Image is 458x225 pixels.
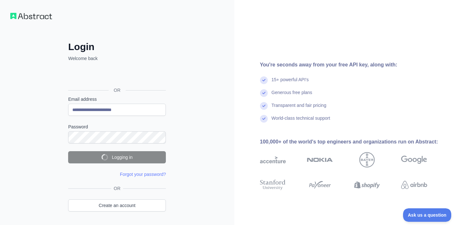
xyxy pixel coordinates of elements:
[401,178,427,191] img: airbnb
[120,172,166,177] a: Forgot your password?
[260,102,268,110] img: check mark
[68,124,166,130] label: Password
[260,89,268,97] img: check mark
[109,87,126,93] span: OR
[272,115,330,128] div: World-class technical support
[260,178,286,191] img: stanford university
[401,152,427,168] img: google
[354,178,380,191] img: shopify
[111,185,123,192] span: OR
[10,13,52,19] img: Workflow
[68,96,166,102] label: Email address
[68,151,166,163] button: Logging in
[260,138,448,146] div: 100,000+ of the world's top engineers and organizations run on Abstract:
[359,152,375,168] img: bayer
[403,208,452,222] iframe: Toggle Customer Support
[307,178,333,191] img: payoneer
[272,102,327,115] div: Transparent and fair pricing
[260,76,268,84] img: check mark
[68,199,166,212] a: Create an account
[260,152,286,168] img: accenture
[307,152,333,168] img: nokia
[68,55,166,62] p: Welcome back
[65,69,168,83] iframe: Google ile Oturum Açma Düğmesi
[260,61,448,69] div: You're seconds away from your free API key, along with:
[272,89,312,102] div: Generous free plans
[260,115,268,123] img: check mark
[68,41,166,53] h2: Login
[272,76,309,89] div: 15+ powerful API's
